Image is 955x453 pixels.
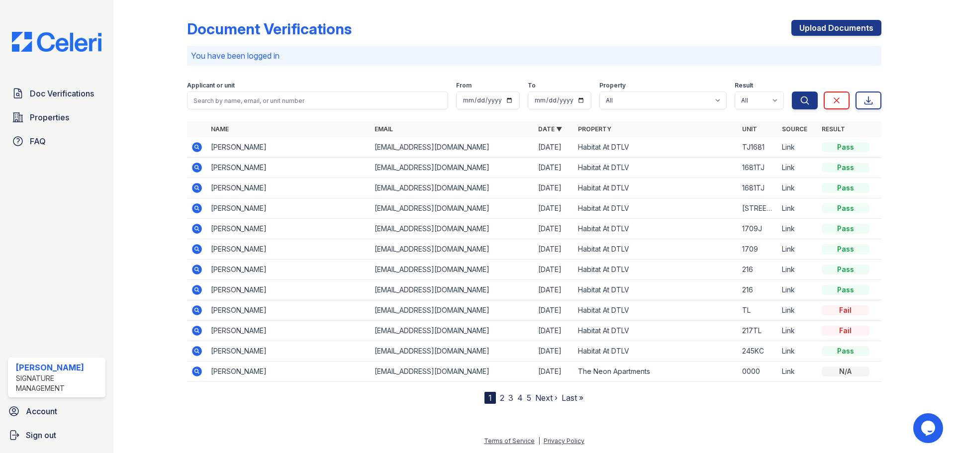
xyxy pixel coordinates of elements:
div: Pass [822,183,869,193]
td: [PERSON_NAME] [207,239,371,260]
div: [PERSON_NAME] [16,362,101,373]
td: Link [778,137,818,158]
td: [DATE] [534,280,574,300]
a: Account [4,401,109,421]
div: Pass [822,142,869,152]
input: Search by name, email, or unit number [187,91,448,109]
td: Link [778,178,818,198]
td: [EMAIL_ADDRESS][DOMAIN_NAME] [371,239,534,260]
a: Privacy Policy [544,437,584,445]
a: Last » [562,393,583,403]
a: 2 [500,393,504,403]
td: [DATE] [534,300,574,321]
td: [PERSON_NAME] [207,198,371,219]
div: Fail [822,326,869,336]
a: Next › [535,393,558,403]
td: 217TL [738,321,778,341]
td: [DATE] [534,198,574,219]
a: Properties [8,107,105,127]
td: [EMAIL_ADDRESS][DOMAIN_NAME] [371,178,534,198]
td: [STREET_ADDRESS][PERSON_NAME] [738,198,778,219]
td: 1681TJ [738,158,778,178]
td: [DATE] [534,341,574,362]
a: Upload Documents [791,20,881,36]
span: Properties [30,111,69,123]
td: [DATE] [534,178,574,198]
a: Name [211,125,229,133]
td: [PERSON_NAME] [207,341,371,362]
td: Habitat At DTLV [574,178,738,198]
td: 245KC [738,341,778,362]
td: 1709J [738,219,778,239]
label: Property [599,82,626,90]
div: Pass [822,163,869,173]
td: Link [778,341,818,362]
td: [EMAIL_ADDRESS][DOMAIN_NAME] [371,219,534,239]
p: You have been logged in [191,50,877,62]
a: Source [782,125,807,133]
td: Habitat At DTLV [574,239,738,260]
td: 0000 [738,362,778,382]
td: Habitat At DTLV [574,341,738,362]
span: Doc Verifications [30,88,94,99]
td: [PERSON_NAME] [207,219,371,239]
span: Sign out [26,429,56,441]
span: FAQ [30,135,46,147]
a: Email [375,125,393,133]
a: Property [578,125,611,133]
label: To [528,82,536,90]
div: Pass [822,265,869,274]
a: Date ▼ [538,125,562,133]
td: [EMAIL_ADDRESS][DOMAIN_NAME] [371,341,534,362]
div: Pass [822,244,869,254]
a: 3 [508,393,513,403]
td: [DATE] [534,137,574,158]
label: Result [735,82,753,90]
div: N/A [822,366,869,376]
td: 216 [738,280,778,300]
td: Habitat At DTLV [574,198,738,219]
span: Account [26,405,57,417]
td: [PERSON_NAME] [207,158,371,178]
td: Link [778,321,818,341]
td: [EMAIL_ADDRESS][DOMAIN_NAME] [371,362,534,382]
a: Doc Verifications [8,84,105,103]
td: TJ1681 [738,137,778,158]
td: [PERSON_NAME] [207,280,371,300]
td: [DATE] [534,219,574,239]
div: Fail [822,305,869,315]
td: Link [778,260,818,280]
td: Habitat At DTLV [574,280,738,300]
td: 216 [738,260,778,280]
td: [DATE] [534,260,574,280]
td: [DATE] [534,239,574,260]
td: [EMAIL_ADDRESS][DOMAIN_NAME] [371,260,534,280]
td: Link [778,362,818,382]
td: [EMAIL_ADDRESS][DOMAIN_NAME] [371,280,534,300]
div: Pass [822,346,869,356]
td: 1709 [738,239,778,260]
td: Link [778,158,818,178]
div: Document Verifications [187,20,352,38]
td: [EMAIL_ADDRESS][DOMAIN_NAME] [371,300,534,321]
div: Pass [822,203,869,213]
a: Terms of Service [484,437,535,445]
div: | [538,437,540,445]
td: [PERSON_NAME] [207,321,371,341]
td: [DATE] [534,158,574,178]
td: [PERSON_NAME] [207,362,371,382]
iframe: chat widget [913,413,945,443]
a: Sign out [4,425,109,445]
td: [EMAIL_ADDRESS][DOMAIN_NAME] [371,137,534,158]
td: [DATE] [534,321,574,341]
td: Habitat At DTLV [574,219,738,239]
div: 1 [484,392,496,404]
a: 4 [517,393,523,403]
td: Habitat At DTLV [574,137,738,158]
div: Pass [822,285,869,295]
td: Link [778,239,818,260]
td: Habitat At DTLV [574,260,738,280]
td: Link [778,198,818,219]
td: The Neon Apartments [574,362,738,382]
